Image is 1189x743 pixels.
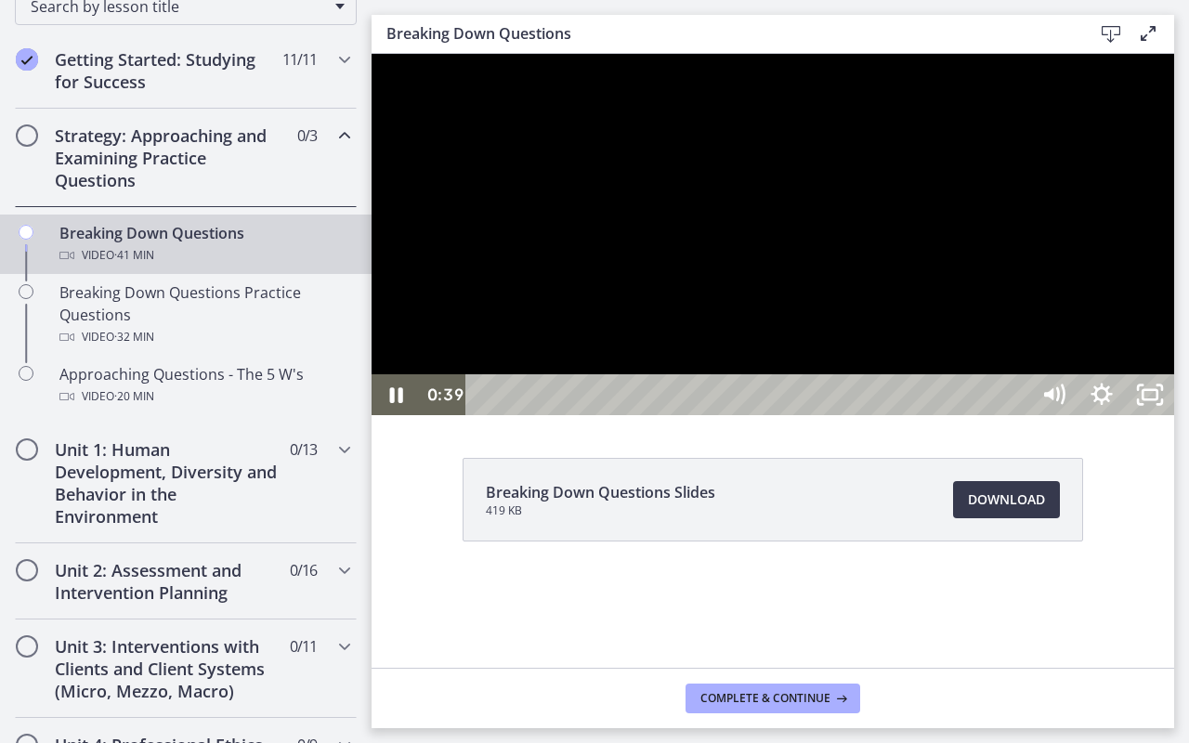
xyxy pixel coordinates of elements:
[486,481,715,503] span: Breaking Down Questions Slides
[290,438,317,461] span: 0 / 13
[55,124,281,191] h2: Strategy: Approaching and Examining Practice Questions
[16,48,38,71] i: Completed
[658,320,706,361] button: Mute
[700,691,830,706] span: Complete & continue
[372,54,1174,415] iframe: Video Lesson
[59,222,349,267] div: Breaking Down Questions
[706,320,754,361] button: Show settings menu
[114,326,154,348] span: · 32 min
[686,684,860,713] button: Complete & continue
[55,438,281,528] h2: Unit 1: Human Development, Diversity and Behavior in the Environment
[114,385,154,408] span: · 20 min
[55,48,281,93] h2: Getting Started: Studying for Success
[953,481,1060,518] a: Download
[290,635,317,658] span: 0 / 11
[55,559,281,604] h2: Unit 2: Assessment and Intervention Planning
[968,489,1045,511] span: Download
[486,503,715,518] span: 419 KB
[386,22,1063,45] h3: Breaking Down Questions
[59,363,349,408] div: Approaching Questions - The 5 W's
[59,281,349,348] div: Breaking Down Questions Practice Questions
[282,48,317,71] span: 11 / 11
[55,635,281,702] h2: Unit 3: Interventions with Clients and Client Systems (Micro, Mezzo, Macro)
[59,326,349,348] div: Video
[59,385,349,408] div: Video
[297,124,317,147] span: 0 / 3
[290,559,317,581] span: 0 / 16
[754,320,803,361] button: Unfullscreen
[59,244,349,267] div: Video
[114,244,154,267] span: · 41 min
